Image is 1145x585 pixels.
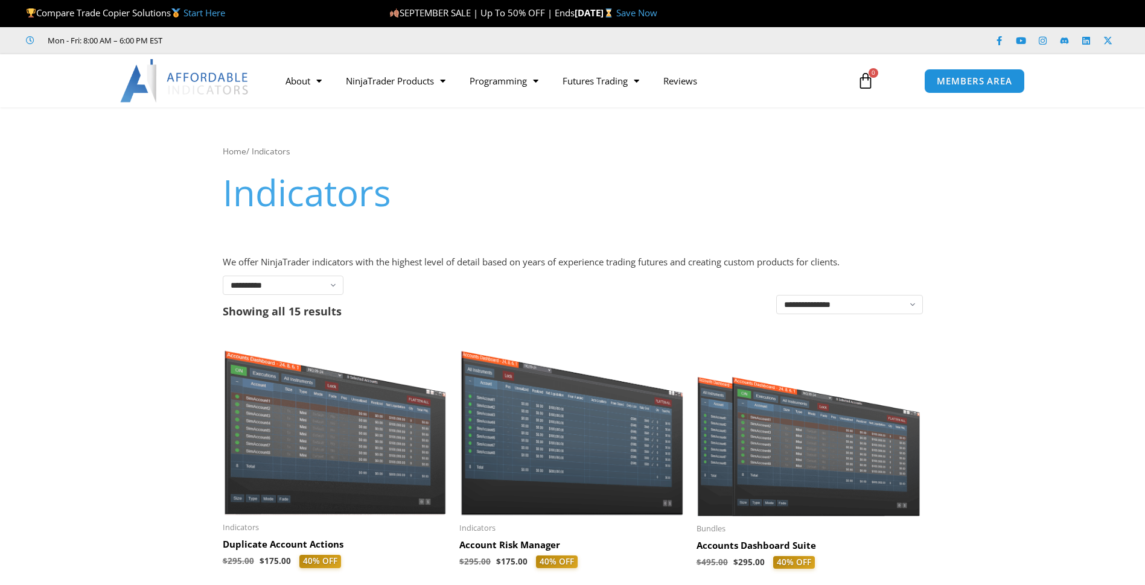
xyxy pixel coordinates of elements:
[839,63,892,98] a: 0
[26,7,225,19] span: Compare Trade Copier Solutions
[223,522,448,533] span: Indicators
[459,556,491,567] bdi: 295.00
[459,539,684,555] a: Account Risk Manager
[733,557,738,568] span: $
[604,8,613,17] img: ⌛
[273,67,334,95] a: About
[223,254,923,271] p: We offer NinjaTrader indicators with the highest level of detail based on years of experience tra...
[924,69,1025,93] a: MEMBERS AREA
[45,33,162,48] span: Mon - Fri: 8:00 AM – 6:00 PM EST
[575,7,616,19] strong: [DATE]
[223,555,254,566] bdi: 295.00
[260,555,264,566] span: $
[27,8,36,17] img: 🏆
[223,145,246,157] a: Home
[179,34,360,46] iframe: Customer reviews powered by Trustpilot
[390,8,399,17] img: 🍂
[733,557,765,568] bdi: 295.00
[697,337,922,516] img: Accounts Dashboard Suite
[651,67,709,95] a: Reviews
[697,540,922,552] h2: Accounts Dashboard Suite
[536,555,578,569] span: 40% OFF
[223,539,448,551] h2: Duplicate Account Actions
[260,555,291,566] bdi: 175.00
[496,556,528,567] bdi: 175.00
[223,555,228,566] span: $
[223,539,448,555] a: Duplicate Account Actions
[223,167,923,218] h1: Indicators
[273,67,843,95] nav: Menu
[496,556,501,567] span: $
[334,67,458,95] a: NinjaTrader Products
[937,77,1012,86] span: MEMBERS AREA
[697,523,922,534] span: Bundles
[458,67,550,95] a: Programming
[697,557,701,568] span: $
[776,295,923,314] select: Shop order
[697,540,922,556] a: Accounts Dashboard Suite
[223,306,342,317] p: Showing all 15 results
[389,7,575,19] span: SEPTEMBER SALE | Up To 50% OFF | Ends
[299,555,341,568] span: 40% OFF
[773,556,815,569] span: 40% OFF
[223,337,448,515] img: Duplicate Account Actions
[459,337,684,516] img: Account Risk Manager
[550,67,651,95] a: Futures Trading
[459,556,464,567] span: $
[459,539,684,551] h2: Account Risk Manager
[616,7,657,19] a: Save Now
[171,8,180,17] img: 🥇
[869,68,878,78] span: 0
[697,557,728,568] bdi: 495.00
[223,144,923,159] nav: Breadcrumb
[120,59,250,103] img: LogoAI | Affordable Indicators – NinjaTrader
[459,523,684,533] span: Indicators
[183,7,225,19] a: Start Here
